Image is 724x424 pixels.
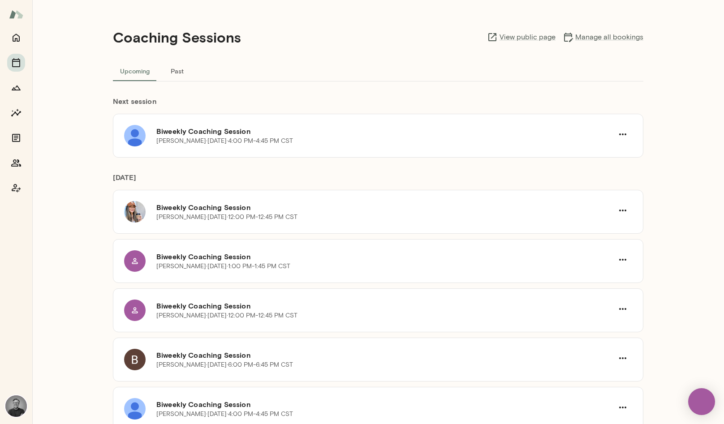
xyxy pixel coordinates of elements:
[156,300,613,311] h6: Biweekly Coaching Session
[7,154,25,172] button: Members
[157,60,197,81] button: Past
[156,137,293,146] p: [PERSON_NAME] · [DATE] · 4:00 PM-4:45 PM CST
[156,262,290,271] p: [PERSON_NAME] · [DATE] · 1:00 PM-1:45 PM CST
[7,104,25,122] button: Insights
[7,179,25,197] button: Coach app
[5,395,27,417] img: Dane Howard
[156,360,293,369] p: [PERSON_NAME] · [DATE] · 6:00 PM-6:45 PM CST
[113,172,643,190] h6: [DATE]
[7,29,25,47] button: Home
[7,79,25,97] button: Growth Plan
[156,126,613,137] h6: Biweekly Coaching Session
[156,399,613,410] h6: Biweekly Coaching Session
[156,311,297,320] p: [PERSON_NAME] · [DATE] · 12:00 PM-12:45 PM CST
[113,60,157,81] button: Upcoming
[113,29,241,46] h4: Coaching Sessions
[113,96,643,114] h6: Next session
[7,129,25,147] button: Documents
[9,6,23,23] img: Mento
[156,202,613,213] h6: Biweekly Coaching Session
[487,32,556,43] a: View public page
[156,350,613,360] h6: Biweekly Coaching Session
[156,213,297,222] p: [PERSON_NAME] · [DATE] · 12:00 PM-12:45 PM CST
[7,54,25,72] button: Sessions
[113,60,643,81] div: basic tabs example
[156,410,293,419] p: [PERSON_NAME] · [DATE] · 4:00 PM-4:45 PM CST
[563,32,643,43] a: Manage all bookings
[156,251,613,262] h6: Biweekly Coaching Session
